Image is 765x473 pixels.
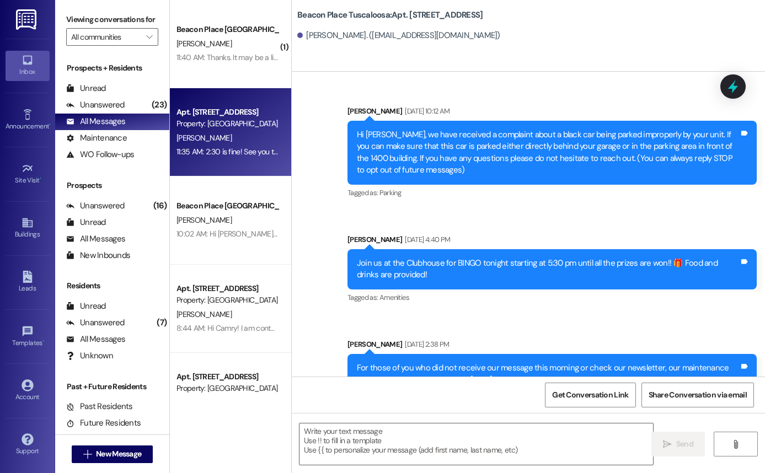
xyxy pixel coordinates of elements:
div: [PERSON_NAME] [347,105,757,121]
div: Unread [66,83,106,94]
div: Residents [55,280,169,292]
span: [PERSON_NAME] [176,39,232,49]
a: Templates • [6,322,50,352]
a: Buildings [6,213,50,243]
div: Apt. [STREET_ADDRESS] [176,106,279,118]
img: ResiDesk Logo [16,9,39,30]
div: New Inbounds [66,250,130,261]
span: Get Conversation Link [552,389,628,401]
div: Beacon Place [GEOGRAPHIC_DATA] Prospect [176,24,279,35]
div: Unread [66,300,106,312]
div: Prospects + Residents [55,62,169,74]
div: (23) [149,96,169,114]
a: Support [6,430,50,460]
div: [DATE] 10:12 AM [402,105,450,117]
div: Unread [66,217,106,228]
a: Site Visit • [6,159,50,189]
div: Apt. [STREET_ADDRESS] [176,283,279,294]
div: Hi [PERSON_NAME], we have received a complaint about a black car being parked improperly by your ... [357,129,739,176]
i:  [146,33,152,41]
div: Maintenance [66,132,127,144]
div: For those of you who did not receive our message this morning or check our newsletter, our mainte... [357,362,739,410]
span: • [49,121,51,128]
div: Property: [GEOGRAPHIC_DATA] [GEOGRAPHIC_DATA] [176,294,279,306]
span: • [40,175,41,182]
span: Share Conversation via email [649,389,747,401]
button: Send [651,432,705,456]
input: All communities [71,28,141,46]
i:  [663,440,671,449]
i:  [83,450,92,459]
div: Future Residents [66,417,141,429]
span: Send [676,438,693,450]
div: Prospects [55,180,169,191]
div: [PERSON_NAME] [347,234,757,249]
div: Property: [GEOGRAPHIC_DATA] [GEOGRAPHIC_DATA] [176,383,279,394]
div: [PERSON_NAME] [347,338,757,354]
label: Viewing conversations for [66,11,158,28]
div: Unknown [66,350,113,362]
div: All Messages [66,116,125,127]
button: New Message [72,445,153,463]
span: [PERSON_NAME] [176,309,232,319]
span: [PERSON_NAME] [176,215,232,225]
div: Past Residents [66,401,133,412]
div: All Messages [66,233,125,245]
div: [PERSON_NAME]. ([EMAIL_ADDRESS][DOMAIN_NAME]) [297,30,500,41]
span: [PERSON_NAME] [176,133,232,143]
div: [DATE] 2:38 PM [402,338,449,350]
div: Tagged as: [347,185,757,201]
div: WO Follow-ups [66,149,134,160]
button: Share Conversation via email [641,383,754,407]
i:  [731,440,740,449]
div: 11:40 AM: Thanks. It may be a little before but I should be in town around that time [176,52,436,62]
div: Join us at the Clubhouse for BINGO tonight starting at 5:30 pm until all the prizes are won!! 🎁 F... [357,257,739,281]
div: [DATE] 4:40 PM [402,234,450,245]
div: (16) [151,197,169,214]
div: Apt. [STREET_ADDRESS] [176,371,279,383]
span: • [42,337,44,345]
a: Account [6,376,50,406]
a: Leads [6,267,50,297]
b: Beacon Place Tuscaloosa: Apt. [STREET_ADDRESS] [297,9,483,21]
div: Past + Future Residents [55,381,169,393]
div: Unanswered [66,317,125,329]
div: Beacon Place [GEOGRAPHIC_DATA] Prospect [176,200,279,212]
div: 11:35 AM: 2:30 is fine! See you then! [176,147,287,157]
a: Inbox [6,51,50,80]
button: Get Conversation Link [545,383,635,407]
span: Amenities [379,293,409,302]
div: Unanswered [66,200,125,212]
div: Unanswered [66,99,125,111]
div: Property: [GEOGRAPHIC_DATA] [GEOGRAPHIC_DATA] [176,118,279,130]
div: (7) [154,314,169,331]
span: New Message [96,448,141,460]
div: All Messages [66,334,125,345]
div: Tagged as: [347,289,757,305]
span: Parking [379,188,401,197]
